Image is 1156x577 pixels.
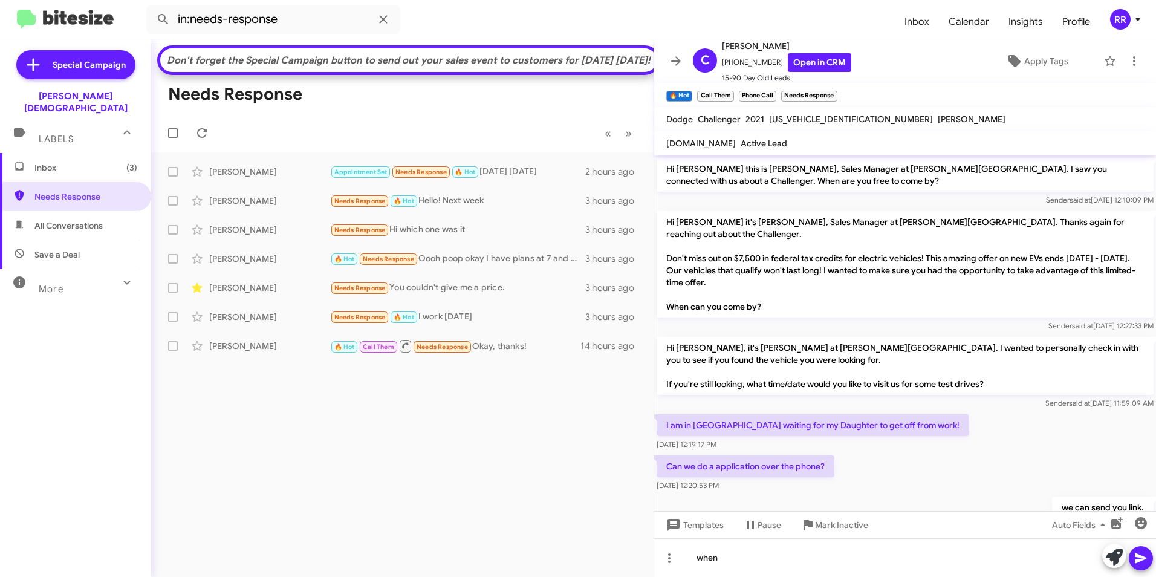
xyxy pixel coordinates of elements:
div: Hello! Next week [330,194,585,208]
span: Sender [DATE] 12:27:33 PM [1048,321,1154,330]
span: Dodge [666,114,693,125]
span: Appointment Set [334,168,388,176]
span: Inbox [34,161,137,174]
a: Inbox [895,4,939,39]
span: 🔥 Hot [455,168,475,176]
span: 🔥 Hot [334,255,355,263]
div: [DATE] [DATE] [330,165,585,179]
span: said at [1069,399,1090,408]
span: Needs Response [363,255,414,263]
a: Special Campaign [16,50,135,79]
div: 2 hours ago [585,166,644,178]
a: Calendar [939,4,999,39]
span: More [39,284,63,295]
button: Previous [597,121,619,146]
nav: Page navigation example [598,121,639,146]
div: [PERSON_NAME] [209,253,330,265]
button: Mark Inactive [791,514,878,536]
a: Insights [999,4,1053,39]
button: Apply Tags [975,50,1098,72]
span: C [701,51,710,70]
button: Templates [654,514,733,536]
span: Needs Response [334,284,386,292]
p: Hi [PERSON_NAME], it's [PERSON_NAME] at [PERSON_NAME][GEOGRAPHIC_DATA]. I wanted to personally ch... [657,337,1154,395]
span: Mark Inactive [815,514,868,536]
span: » [625,126,632,141]
small: Call Them [697,91,733,102]
div: You couldn't give me a price. [330,281,585,295]
div: Hi which one was it [330,223,585,237]
span: Sender [DATE] 12:10:09 PM [1046,195,1154,204]
div: [PERSON_NAME] [209,311,330,323]
div: Oooh poop okay I have plans at 7 and get off at 4 [330,252,585,266]
span: [PERSON_NAME] [722,39,851,53]
span: Needs Response [334,313,386,321]
p: Hi [PERSON_NAME] this is [PERSON_NAME], Sales Manager at [PERSON_NAME][GEOGRAPHIC_DATA]. I saw yo... [657,158,1154,192]
span: [PERSON_NAME] [938,114,1005,125]
span: Needs Response [417,343,468,351]
p: Can we do a application over the phone? [657,455,834,477]
span: Sender [DATE] 11:59:09 AM [1045,399,1154,408]
div: Don't forget the Special Campaign button to send out your sales event to customers for [DATE] [DA... [166,54,651,67]
button: Next [618,121,639,146]
div: 14 hours ago [580,340,644,352]
div: 3 hours ago [585,311,644,323]
span: All Conversations [34,220,103,232]
a: Open in CRM [788,53,851,72]
small: Phone Call [739,91,776,102]
h1: Needs Response [168,85,302,104]
span: Labels [39,134,74,145]
div: when [654,538,1156,577]
span: [PHONE_NUMBER] [722,53,851,72]
div: [PERSON_NAME] [209,195,330,207]
div: [PERSON_NAME] [209,282,330,294]
span: Challenger [698,114,741,125]
span: 🔥 Hot [334,343,355,351]
span: 2021 [745,114,764,125]
span: Save a Deal [34,249,80,261]
div: 3 hours ago [585,253,644,265]
span: « [605,126,611,141]
span: 🔥 Hot [394,313,414,321]
p: I am in [GEOGRAPHIC_DATA] waiting for my Daughter to get off from work! [657,414,969,436]
span: [DOMAIN_NAME] [666,138,736,149]
button: Auto Fields [1042,514,1120,536]
span: Apply Tags [1024,50,1068,72]
span: [US_VEHICLE_IDENTIFICATION_NUMBER] [769,114,933,125]
button: Pause [733,514,791,536]
span: Needs Response [34,191,137,203]
a: Profile [1053,4,1100,39]
div: [PERSON_NAME] [209,166,330,178]
span: Needs Response [395,168,447,176]
span: (3) [126,161,137,174]
div: 3 hours ago [585,195,644,207]
span: Needs Response [334,226,386,234]
div: RR [1110,9,1131,30]
div: [PERSON_NAME] [209,340,330,352]
small: Needs Response [781,91,837,102]
div: [PERSON_NAME] [209,224,330,236]
input: Search [146,5,400,34]
span: Needs Response [334,197,386,205]
span: [DATE] 12:20:53 PM [657,481,719,490]
span: Templates [664,514,724,536]
p: we can send you link. [1052,497,1154,518]
span: 15-90 Day Old Leads [722,72,851,84]
span: Active Lead [741,138,787,149]
div: 3 hours ago [585,224,644,236]
div: Okay, thanks! [330,339,580,354]
button: RR [1100,9,1143,30]
span: Special Campaign [53,59,126,71]
span: said at [1070,195,1091,204]
span: Call Them [363,343,394,351]
span: [DATE] 12:19:17 PM [657,440,716,449]
span: Pause [758,514,781,536]
p: Hi [PERSON_NAME] it's [PERSON_NAME], Sales Manager at [PERSON_NAME][GEOGRAPHIC_DATA]. Thanks agai... [657,211,1154,318]
div: 3 hours ago [585,282,644,294]
span: said at [1072,321,1093,330]
div: I work [DATE] [330,310,585,324]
